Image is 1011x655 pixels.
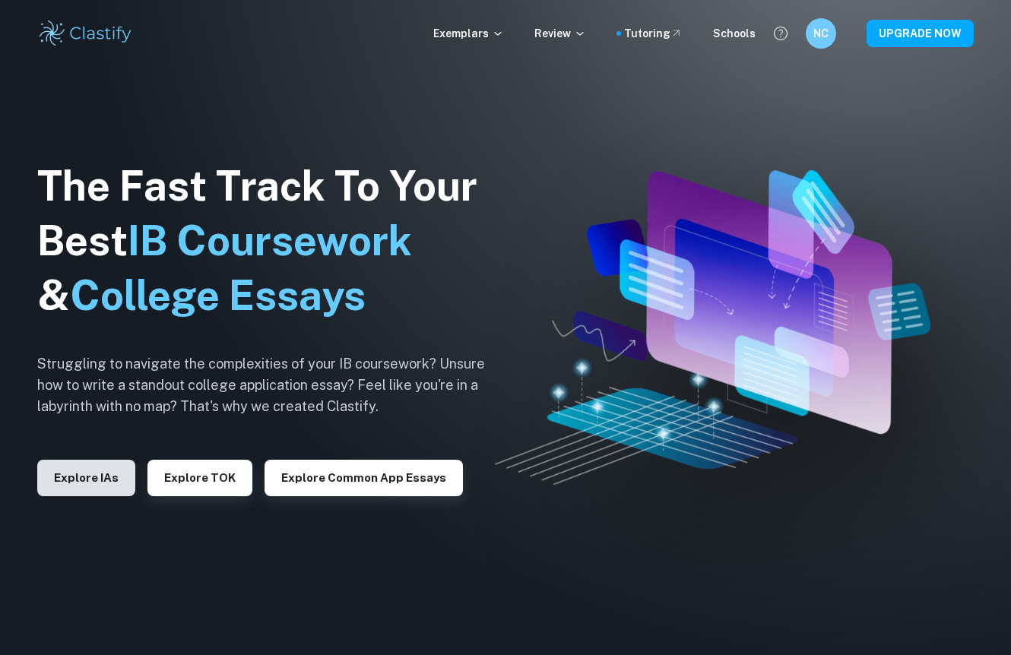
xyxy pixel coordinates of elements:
[495,170,930,485] img: Clastify hero
[37,470,135,484] a: Explore IAs
[624,25,683,42] a: Tutoring
[534,25,586,42] p: Review
[147,470,252,484] a: Explore TOK
[806,18,836,49] button: NC
[265,470,463,484] a: Explore Common App essays
[867,20,974,47] button: UPGRADE NOW
[265,460,463,496] button: Explore Common App essays
[37,353,509,417] h6: Struggling to navigate the complexities of your IB coursework? Unsure how to write a standout col...
[713,25,756,42] a: Schools
[37,18,134,49] img: Clastify logo
[433,25,504,42] p: Exemplars
[768,21,794,46] button: Help and Feedback
[37,159,509,323] h1: The Fast Track To Your Best &
[128,217,412,264] span: IB Coursework
[37,460,135,496] button: Explore IAs
[70,271,366,319] span: College Essays
[813,25,830,42] h6: NC
[147,460,252,496] button: Explore TOK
